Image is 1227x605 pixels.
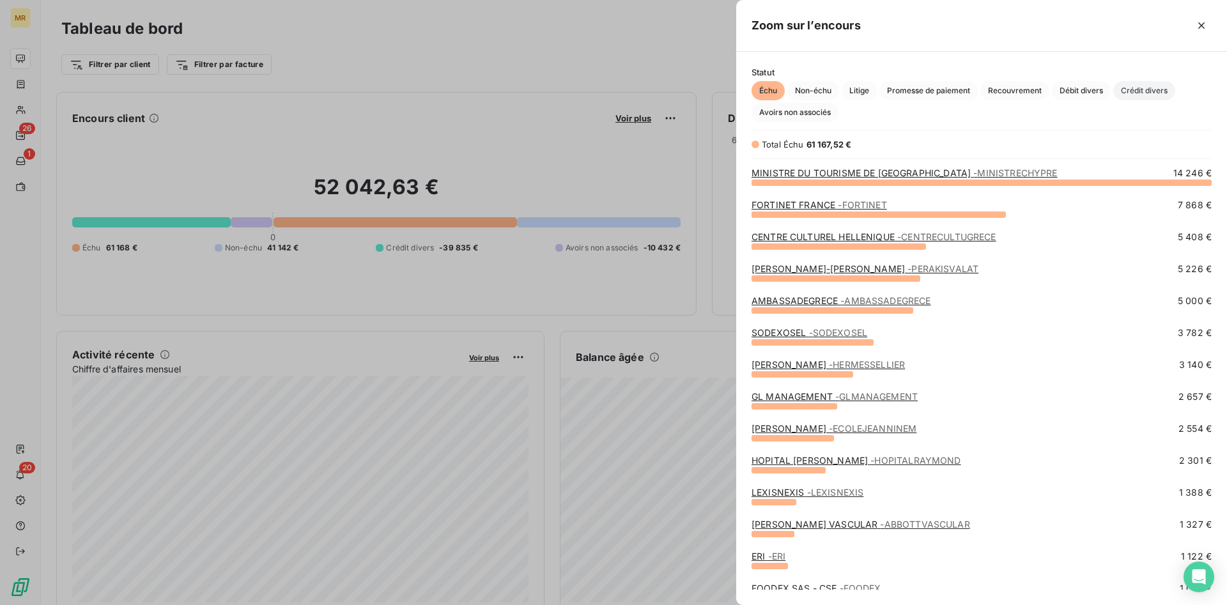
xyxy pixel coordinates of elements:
[752,17,861,34] h5: Zoom sur l’encours
[870,455,961,466] span: - HOPITALRAYMOND
[1179,486,1212,499] span: 1 388 €
[880,519,969,530] span: - ABBOTTVASCULAR
[1180,582,1212,595] span: 1 005 €
[840,295,930,306] span: - AMBASSADEGRECE
[1178,390,1212,403] span: 2 657 €
[752,81,785,100] button: Échu
[752,295,931,306] a: AMBASSADEGRECE
[768,551,786,562] span: - ERI
[879,81,978,100] button: Promesse de paiement
[752,519,970,530] a: [PERSON_NAME] VASCULAR
[752,103,838,122] button: Avoirs non associés
[842,81,877,100] button: Litige
[897,231,996,242] span: - CENTRECULTUGRECE
[752,391,918,402] a: GL MANAGEMENT
[1180,518,1212,531] span: 1 327 €
[1178,231,1212,243] span: 5 408 €
[1179,358,1212,371] span: 3 140 €
[752,423,916,434] a: [PERSON_NAME]
[980,81,1049,100] button: Recouvrement
[1178,263,1212,275] span: 5 226 €
[752,327,867,338] a: SODEXOSEL
[1178,326,1212,339] span: 3 782 €
[752,231,996,242] a: CENTRE CULTUREL HELLENIQUE
[807,487,864,498] span: - LEXISNEXIS
[752,487,863,498] a: LEXISNEXIS
[1173,167,1212,180] span: 14 246 €
[1179,454,1212,467] span: 2 301 €
[752,263,978,274] a: [PERSON_NAME]-[PERSON_NAME]
[736,167,1227,590] div: grid
[1184,562,1214,592] div: Open Intercom Messenger
[907,263,978,274] span: - PERAKISVALAT
[1181,550,1212,563] span: 1 122 €
[806,139,852,149] span: 61 167,52 €
[1178,295,1212,307] span: 5 000 €
[829,359,905,370] span: - HERMESSELLIER
[840,583,881,594] span: - FOODEX
[1052,81,1111,100] button: Débit divers
[752,455,961,466] a: HOPITAL [PERSON_NAME]
[1178,199,1212,211] span: 7 868 €
[752,199,887,210] a: FORTINET FRANCE
[752,67,1212,77] span: Statut
[838,199,886,210] span: - FORTINET
[835,391,918,402] span: - GLMANAGEMENT
[787,81,839,100] button: Non-échu
[829,423,916,434] span: - ECOLEJEANNINEM
[1113,81,1175,100] button: Crédit divers
[1178,422,1212,435] span: 2 554 €
[752,551,785,562] a: ERI
[752,359,905,370] a: [PERSON_NAME]
[973,167,1057,178] span: - MINISTRECHYPRE
[809,327,868,338] span: - SODEXOSEL
[762,139,804,149] span: Total Échu
[752,167,1058,178] a: MINISTRE DU TOURISME DE [GEOGRAPHIC_DATA]
[752,583,881,594] a: FOODEX SAS - CSE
